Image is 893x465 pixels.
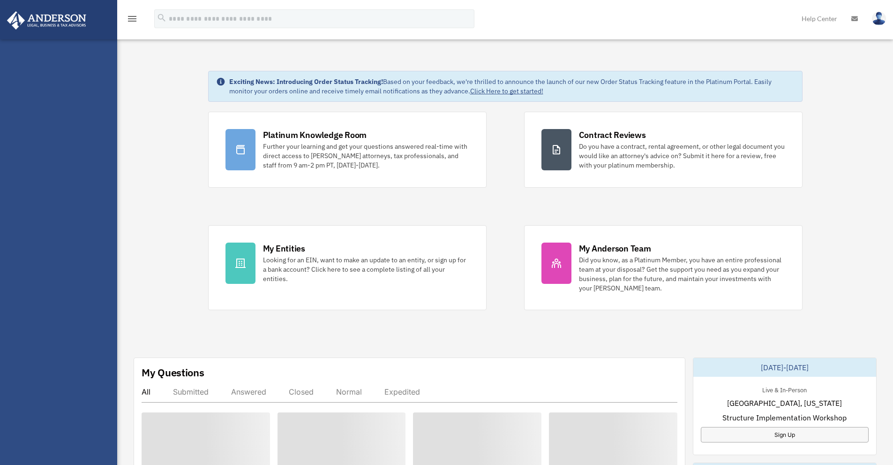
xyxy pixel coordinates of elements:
a: Contract Reviews Do you have a contract, rental agreement, or other legal document you would like... [524,112,803,188]
div: All [142,387,150,396]
a: My Anderson Team Did you know, as a Platinum Member, you have an entire professional team at your... [524,225,803,310]
div: Platinum Knowledge Room [263,129,367,141]
div: Normal [336,387,362,396]
div: My Questions [142,366,204,380]
div: Answered [231,387,266,396]
span: [GEOGRAPHIC_DATA], [US_STATE] [727,397,842,409]
a: Click Here to get started! [470,87,543,95]
a: My Entities Looking for an EIN, want to make an update to an entity, or sign up for a bank accoun... [208,225,487,310]
a: Platinum Knowledge Room Further your learning and get your questions answered real-time with dire... [208,112,487,188]
div: Looking for an EIN, want to make an update to an entity, or sign up for a bank account? Click her... [263,255,469,283]
div: Contract Reviews [579,129,646,141]
div: Did you know, as a Platinum Member, you have an entire professional team at your disposal? Get th... [579,255,785,293]
div: Submitted [173,387,209,396]
i: search [157,13,167,23]
div: Expedited [384,387,420,396]
strong: Exciting News: Introducing Order Status Tracking! [229,77,383,86]
i: menu [127,13,138,24]
img: Anderson Advisors Platinum Portal [4,11,89,30]
div: Live & In-Person [755,384,814,394]
div: Do you have a contract, rental agreement, or other legal document you would like an attorney's ad... [579,142,785,170]
a: menu [127,16,138,24]
span: Structure Implementation Workshop [722,412,847,423]
div: Based on your feedback, we're thrilled to announce the launch of our new Order Status Tracking fe... [229,77,795,96]
img: User Pic [872,12,886,25]
a: Sign Up [701,427,869,442]
div: Closed [289,387,314,396]
div: My Entities [263,243,305,254]
div: [DATE]-[DATE] [693,358,876,377]
div: Further your learning and get your questions answered real-time with direct access to [PERSON_NAM... [263,142,469,170]
div: My Anderson Team [579,243,651,254]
